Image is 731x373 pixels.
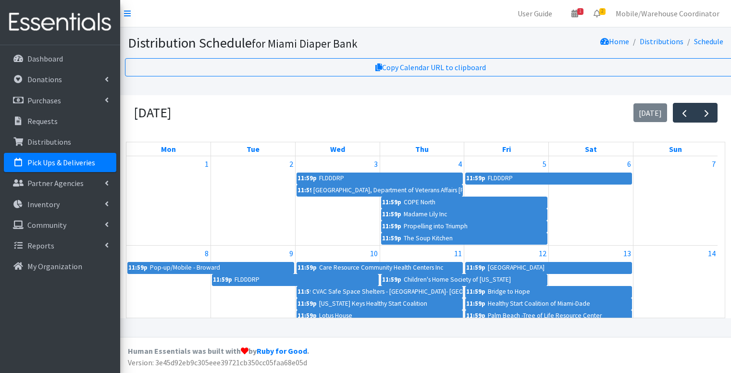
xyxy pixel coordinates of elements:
div: Propelling into Triumph [403,221,468,232]
td: September 10, 2025 [295,246,380,359]
a: Wednesday [328,142,347,156]
div: Madame Lily Inc [403,209,447,220]
td: September 7, 2025 [633,156,718,246]
td: September 12, 2025 [464,246,549,359]
a: September 13, 2025 [621,246,633,261]
a: September 3, 2025 [372,156,380,172]
div: Lotus House [319,311,353,321]
a: 11:59pPropelling into Triumph [381,221,547,232]
td: September 11, 2025 [380,246,464,359]
div: 11:59p [466,286,486,297]
div: 11:59p [382,209,402,220]
a: September 12, 2025 [537,246,548,261]
p: Partner Agencies [27,178,84,188]
div: 11:59p [212,274,233,285]
a: Schedule [694,37,723,46]
td: September 9, 2025 [211,246,296,359]
a: Tuesday [245,142,261,156]
a: Mobile/Warehouse Coordinator [608,4,727,23]
div: Palm Beach -Tree of Life Resource Center [487,311,602,321]
a: 11:59pThe Soup Kitchen [381,233,547,244]
a: 11:59pCOPE North [381,197,547,208]
div: [GEOGRAPHIC_DATA], Department of Veterans Affairs [PERSON_NAME] VAMC - [313,185,462,196]
div: 11:59p [297,262,317,273]
a: 11:59pPop-up/Mobile - Broward [127,262,294,274]
div: 11:59p [128,262,148,273]
div: FLDDDRP [487,173,513,184]
div: Bridge to Hope [487,286,531,297]
a: Saturday [583,142,599,156]
div: FLDDDRP [319,173,345,184]
a: September 5, 2025 [541,156,548,172]
a: September 11, 2025 [452,246,464,261]
button: [DATE] [633,103,668,122]
a: September 7, 2025 [710,156,718,172]
a: Monday [159,142,178,156]
div: 11:59p [297,311,317,321]
div: 11:59p [382,233,402,244]
a: 11:59pFLDDDRP [465,173,632,184]
a: 2 [586,4,608,23]
a: 11:59p[US_STATE] Keys Healthy Start Coalition [297,298,463,310]
a: Distributions [640,37,683,46]
a: September 4, 2025 [456,156,464,172]
div: The Soup Kitchen [403,233,453,244]
p: Reports [27,241,54,250]
td: September 1, 2025 [126,156,211,246]
span: Version: 3e45d92eb9c305eee39721cb350cc05faa68e05d [128,358,307,367]
a: September 1, 2025 [203,156,211,172]
a: 11:59pBridge to Hope [465,286,632,298]
a: Reports [4,236,116,255]
a: Distributions [4,132,116,151]
div: 11:59p [297,298,317,309]
h2: [DATE] [134,105,171,121]
a: September 14, 2025 [706,246,718,261]
div: 11:59p [466,311,486,321]
div: 11:59p [466,262,486,273]
a: My Organization [4,257,116,276]
p: Requests [27,116,58,126]
td: September 6, 2025 [549,156,633,246]
a: September 9, 2025 [287,246,295,261]
a: Thursday [413,142,431,156]
div: 11:59p [297,173,317,184]
div: 11:59p [382,221,402,232]
div: 11:59p [466,298,486,309]
a: Partner Agencies [4,174,116,193]
h1: Distribution Schedule [128,35,472,51]
p: Distributions [27,137,71,147]
td: September 13, 2025 [549,246,633,359]
p: Purchases [27,96,61,105]
p: Dashboard [27,54,63,63]
a: Dashboard [4,49,116,68]
a: Sunday [667,142,684,156]
small: for Miami Diaper Bank [252,37,358,50]
a: Community [4,215,116,235]
div: [GEOGRAPHIC_DATA] [487,262,545,273]
div: 11:59p [382,274,402,285]
div: COPE North [403,197,436,208]
div: FLDDDRP [234,274,260,285]
a: 11:59pLotus House [297,310,463,322]
a: 11:59pHealthy Start Coalition of Miami-Dade [465,298,632,310]
a: September 10, 2025 [368,246,380,261]
a: September 8, 2025 [203,246,211,261]
a: 11:59pPalm Beach -Tree of Life Resource Center [465,310,632,322]
div: 11:59p [297,286,310,297]
td: September 3, 2025 [295,156,380,246]
a: Pick Ups & Deliveries [4,153,116,172]
a: Inventory [4,195,116,214]
div: 11:59p [297,185,311,196]
p: My Organization [27,261,82,271]
p: Pick Ups & Deliveries [27,158,95,167]
a: 11:59p[GEOGRAPHIC_DATA] [465,262,632,274]
a: 1 [564,4,586,23]
p: Inventory [27,199,60,209]
span: 2 [599,8,606,15]
a: Requests [4,112,116,131]
a: Home [600,37,629,46]
a: 11:59pCare Resource Community Health Centers Inc [297,262,463,274]
span: 1 [577,8,583,15]
a: 11:59pMadame Lily Inc [381,209,547,220]
a: 11:59pFLDDDRP [297,173,463,184]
